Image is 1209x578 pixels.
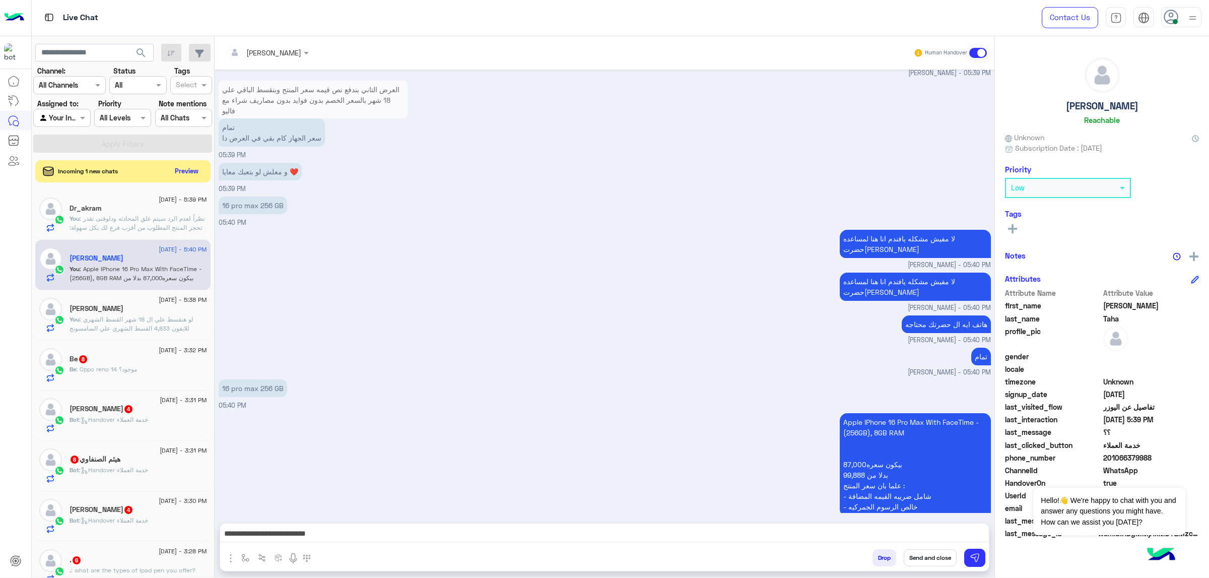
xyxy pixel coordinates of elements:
[39,398,62,421] img: defaultAdmin.png
[4,7,24,28] img: Logo
[1005,402,1101,412] span: last_visited_flow
[124,405,132,413] span: 4
[219,402,246,409] span: 05:40 PM
[1005,503,1101,513] span: email
[159,195,207,204] span: [DATE] - 5:39 PM
[39,298,62,320] img: defaultAdmin.png
[908,69,991,78] span: [PERSON_NAME] - 05:39 PM
[219,151,246,159] span: 05:39 PM
[1189,252,1198,261] img: add
[70,566,71,574] span: .
[872,549,896,566] button: Drop
[70,254,123,263] h5: abdelaziz.taha Taha
[1103,326,1128,351] img: defaultAdmin.png
[1085,58,1119,92] img: defaultAdmin.png
[70,265,80,273] span: You
[925,49,967,57] small: Human Handover
[79,466,148,474] span: : Handover خدمة العملاء
[70,315,193,341] span: لو هنقسط علي ال 18 شهر القسط الشهري للايفون 4,833 القسط الشهري علي السامسونج 3,638
[1103,427,1199,437] span: ؟؟
[70,315,80,323] span: You
[271,549,287,566] button: create order
[54,516,64,526] img: WhatsApp
[124,506,132,514] span: 4
[79,517,148,524] span: : Handover خدمة العملاء
[1173,252,1181,261] img: notes
[33,135,212,153] button: Apply Filters
[70,304,123,313] h5: Mohamed Kamal belal
[70,355,88,363] h5: Be
[1103,376,1199,387] span: Unknown
[159,547,207,556] span: [DATE] - 3:28 PM
[225,552,237,564] img: send attachment
[840,273,991,301] p: 27/8/2025, 5:40 PM
[70,505,133,514] h5: Yousef Abdelwahab
[70,265,202,300] span: Apple IPhone 16 Pro Max With FaceTime - (256GB), 8GB RAM بيكون سعره87,000 بدلا من 99,888 علما بان...
[219,81,408,119] p: 27/8/2025, 5:39 PM
[1005,478,1101,488] span: HandoverOn
[113,66,136,76] label: Status
[1066,100,1138,112] h5: [PERSON_NAME]
[1103,288,1199,298] span: Attribute Value
[1138,12,1150,24] img: tab
[54,265,64,275] img: WhatsApp
[70,215,80,222] span: You
[1103,402,1199,412] span: تفاصيل عن اليوزر
[1033,488,1185,535] span: Hello!👋 We're happy to chat with you and answer any questions you might have. How can we assist y...
[1005,414,1101,425] span: last_interaction
[1103,300,1199,311] span: abdelaziz.taha
[71,566,195,574] span: what are the types of Ipad pen you offer?
[76,365,137,373] span: Oppo reno 14 موجود؟
[39,247,62,270] img: defaultAdmin.png
[1005,132,1044,143] span: Unknown
[1084,115,1120,124] h6: Reachable
[70,466,79,474] span: Bot
[1005,209,1199,218] h6: Tags
[70,215,207,295] span: نظراً لعدم الرد سيتم غلق المحادثه ودلوقتى تقدر تحجز المنتج المطلوب من أقرب فرع لك بكل سهولة: 1️⃣ ...
[70,405,133,413] h5: احمد عاشور
[1005,376,1101,387] span: timezone
[908,303,991,313] span: [PERSON_NAME] - 05:40 PM
[39,499,62,522] img: defaultAdmin.png
[70,204,102,213] h5: Dr_akram
[54,365,64,375] img: WhatsApp
[79,355,87,363] span: 8
[54,466,64,476] img: WhatsApp
[174,66,190,76] label: Tags
[1042,7,1098,28] a: Contact Us
[219,219,246,226] span: 05:40 PM
[219,197,287,214] p: 27/8/2025, 5:40 PM
[1005,389,1101,400] span: signup_date
[1005,490,1101,501] span: UserId
[1005,351,1101,362] span: gender
[98,98,121,109] label: Priority
[1005,300,1101,311] span: first_name
[1103,389,1199,400] span: 2025-01-11T05:39:24.555Z
[43,11,55,24] img: tab
[904,549,957,566] button: Send and close
[1103,351,1199,362] span: null
[39,198,62,220] img: defaultAdmin.png
[1005,465,1101,476] span: ChannelId
[1005,288,1101,298] span: Attribute Name
[241,554,249,562] img: select flow
[54,415,64,425] img: WhatsApp
[840,230,991,258] p: 27/8/2025, 5:40 PM
[58,167,118,176] span: Incoming 1 new chats
[70,556,82,564] h5: .
[219,118,325,147] p: 27/8/2025, 5:39 PM
[159,496,207,505] span: [DATE] - 3:30 PM
[39,549,62,572] img: defaultAdmin.png
[971,348,991,365] p: 27/8/2025, 5:40 PM
[902,315,991,333] p: 27/8/2025, 5:40 PM
[63,11,98,25] p: Live Chat
[4,43,22,61] img: 1403182699927242
[37,98,79,109] label: Assigned to:
[54,215,64,225] img: WhatsApp
[70,365,76,373] span: Be
[1005,440,1101,451] span: last_clicked_button
[303,554,311,562] img: make a call
[1103,453,1199,463] span: 201066379988
[1106,7,1126,28] a: tab
[908,261,991,270] span: [PERSON_NAME] - 05:40 PM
